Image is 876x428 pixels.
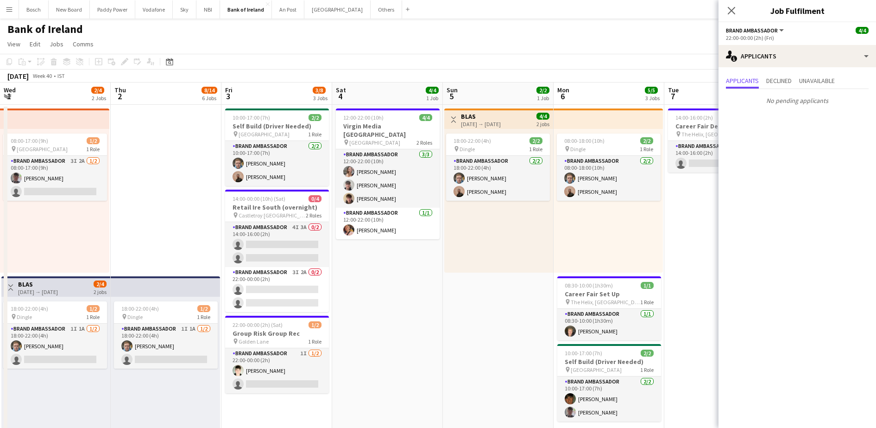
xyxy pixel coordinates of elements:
[86,146,100,153] span: 1 Role
[529,146,542,153] span: 1 Role
[46,38,67,50] a: Jobs
[557,344,661,422] app-job-card: 10:00-17:00 (7h)2/2Self Build (Driver Needed) [GEOGRAPHIC_DATA]1 RoleBrand Ambassador2/210:00-17:...
[640,137,653,144] span: 2/2
[641,282,654,289] span: 1/1
[336,149,440,208] app-card-role: Brand Ambassador3/312:00-22:00 (10h)[PERSON_NAME][PERSON_NAME][PERSON_NAME]
[202,87,217,94] span: 8/14
[7,71,29,81] div: [DATE]
[557,377,661,422] app-card-role: Brand Ambassador2/210:00-17:00 (7h)[PERSON_NAME][PERSON_NAME]
[3,324,107,369] app-card-role: Brand Ambassador1I1A1/218:00-22:00 (4h)[PERSON_NAME]
[31,72,54,79] span: Week 40
[726,34,869,41] div: 22:00-00:00 (2h) (Fri)
[571,366,622,373] span: [GEOGRAPHIC_DATA]
[196,0,220,19] button: NBI
[336,208,440,239] app-card-role: Brand Ambassador1/112:00-22:00 (10h)[PERSON_NAME]
[718,45,876,67] div: Applicants
[565,282,613,289] span: 08:30-10:00 (1h30m)
[336,86,346,94] span: Sat
[668,109,772,172] app-job-card: 14:00-16:00 (2h)0/1Career Fair Derig The Helix, [GEOGRAPHIC_DATA]1 RoleBrand Ambassador0/114:00-1...
[640,366,654,373] span: 1 Role
[343,114,384,121] span: 12:00-22:00 (10h)
[92,95,106,102] div: 2 Jobs
[87,137,100,144] span: 1/2
[309,195,321,202] span: 0/4
[668,122,772,130] h3: Career Fair Derig
[225,190,329,312] app-job-card: 14:00-00:00 (10h) (Sat)0/4Retail Ire South (overnight) Castletroy [GEOGRAPHIC_DATA]2 RolesBrand A...
[445,91,458,102] span: 5
[536,113,549,120] span: 4/4
[94,287,107,295] div: 2 jobs
[225,348,329,393] app-card-role: Brand Ambassador1I1/222:00-00:00 (2h)[PERSON_NAME]
[645,87,658,94] span: 5/5
[557,276,661,340] app-job-card: 08:30-10:00 (1h30m)1/1Career Fair Set Up The Helix, [GEOGRAPHIC_DATA]1 RoleBrand Ambassador1/108:...
[114,324,218,369] app-card-role: Brand Ambassador1I1A1/218:00-22:00 (4h)[PERSON_NAME]
[557,309,661,340] app-card-role: Brand Ambassador1/108:30-10:00 (1h30m)[PERSON_NAME]
[26,38,44,50] a: Edit
[50,40,63,48] span: Jobs
[681,131,751,138] span: The Helix, [GEOGRAPHIC_DATA]
[461,112,501,121] h3: BLAS
[726,77,759,84] span: Applicants
[537,95,549,102] div: 1 Job
[460,146,475,153] span: Dingle
[225,109,329,186] app-job-card: 10:00-17:00 (7h)2/2Self Build (Driver Needed) [GEOGRAPHIC_DATA]1 RoleBrand Ambassador2/210:00-17:...
[557,134,661,201] div: 08:00-18:00 (10h)2/2 Dingle1 RoleBrand Ambassador2/208:00-18:00 (10h)[PERSON_NAME][PERSON_NAME]
[90,0,135,19] button: Paddy Power
[668,141,772,172] app-card-role: Brand Ambassador0/114:00-16:00 (2h)
[239,131,290,138] span: [GEOGRAPHIC_DATA]
[19,0,49,19] button: Bosch
[272,0,304,19] button: An Post
[336,122,440,139] h3: Virgin Media [GEOGRAPHIC_DATA]
[114,301,218,369] app-job-card: 18:00-22:00 (4h)1/2 Dingle1 RoleBrand Ambassador1I1A1/218:00-22:00 (4h)[PERSON_NAME]
[225,203,329,211] h3: Retail Ire South (overnight)
[225,316,329,393] div: 22:00-00:00 (2h) (Sat)1/2Group Risk Group Rec Golden Lane1 RoleBrand Ambassador1I1/222:00-00:00 (...
[135,0,173,19] button: Vodafone
[446,156,550,201] app-card-role: Brand Ambassador2/218:00-22:00 (4h)[PERSON_NAME][PERSON_NAME]
[419,114,432,121] span: 4/4
[7,40,20,48] span: View
[224,91,233,102] span: 3
[565,350,602,357] span: 10:00-17:00 (7h)
[57,72,65,79] div: IST
[454,137,491,144] span: 18:00-22:00 (4h)
[556,91,569,102] span: 6
[225,141,329,186] app-card-role: Brand Ambassador2/210:00-17:00 (7h)[PERSON_NAME][PERSON_NAME]
[426,87,439,94] span: 4/4
[18,288,58,295] div: [DATE] → [DATE]
[225,86,233,94] span: Fri
[645,95,660,102] div: 3 Jobs
[121,305,159,312] span: 18:00-22:00 (4h)
[557,358,661,366] h3: Self Build (Driver Needed)
[3,301,107,369] div: 18:00-22:00 (4h)1/2 Dingle1 RoleBrand Ambassador1I1A1/218:00-22:00 (4h)[PERSON_NAME]
[87,305,100,312] span: 1/2
[557,156,661,201] app-card-role: Brand Ambassador2/208:00-18:00 (10h)[PERSON_NAME][PERSON_NAME]
[640,146,653,153] span: 1 Role
[557,86,569,94] span: Mon
[17,313,32,320] span: Dingle
[570,146,586,153] span: Dingle
[309,114,321,121] span: 2/2
[726,27,778,34] span: Brand Ambassador
[334,91,346,102] span: 4
[667,91,679,102] span: 7
[564,137,605,144] span: 08:00-18:00 (10h)
[718,93,876,109] p: No pending applicants
[446,134,550,201] app-job-card: 18:00-22:00 (4h)2/2 Dingle1 RoleBrand Ambassador2/218:00-22:00 (4h)[PERSON_NAME][PERSON_NAME]
[3,134,107,201] app-job-card: 08:00-17:00 (9h)1/2 [GEOGRAPHIC_DATA]1 RoleBrand Ambassador3I2A1/208:00-17:00 (9h)[PERSON_NAME]
[233,321,283,328] span: 22:00-00:00 (2h) (Sat)
[426,95,438,102] div: 1 Job
[309,321,321,328] span: 1/2
[73,40,94,48] span: Comms
[2,91,16,102] span: 1
[536,87,549,94] span: 2/2
[447,86,458,94] span: Sun
[313,95,328,102] div: 3 Jobs
[225,329,329,338] h3: Group Risk Group Rec
[799,77,835,84] span: Unavailable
